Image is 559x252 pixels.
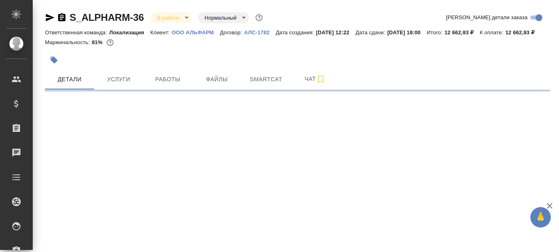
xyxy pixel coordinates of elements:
[45,39,92,45] p: Маржинальность:
[316,29,356,36] p: [DATE] 12:22
[148,74,187,85] span: Работы
[387,29,427,36] p: [DATE] 18:00
[198,12,249,23] div: В работе
[246,74,286,85] span: Smartcat
[45,13,55,22] button: Скопировать ссылку для ЯМессенджера
[99,74,138,85] span: Услуги
[150,29,171,36] p: Клиент:
[295,74,335,84] span: Чат
[356,29,387,36] p: Дата сдачи:
[276,29,316,36] p: Дата создания:
[534,209,548,226] span: 🙏
[197,74,237,85] span: Файлы
[530,207,551,227] button: 🙏
[155,14,182,21] button: В работе
[446,13,527,22] span: [PERSON_NAME] детали заказа
[220,29,244,36] p: Договор:
[151,12,192,23] div: В работе
[427,29,444,36] p: Итого:
[244,29,275,36] a: АЛС-1782
[109,29,151,36] p: Локализация
[50,74,89,85] span: Детали
[505,29,541,36] p: 12 662,93 ₽
[480,29,505,36] p: К оплате:
[254,12,264,23] button: Доп статусы указывают на важность/срочность заказа
[45,29,109,36] p: Ответственная команда:
[70,12,144,23] a: S_ALPHARM-36
[316,74,326,84] svg: Подписаться
[92,39,104,45] p: 81%
[444,29,480,36] p: 12 662,93 ₽
[202,14,239,21] button: Нормальный
[105,37,115,48] button: 2019.90 RUB;
[57,13,67,22] button: Скопировать ссылку
[172,29,220,36] a: ООО АЛЬФАРМ
[45,51,63,69] button: Добавить тэг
